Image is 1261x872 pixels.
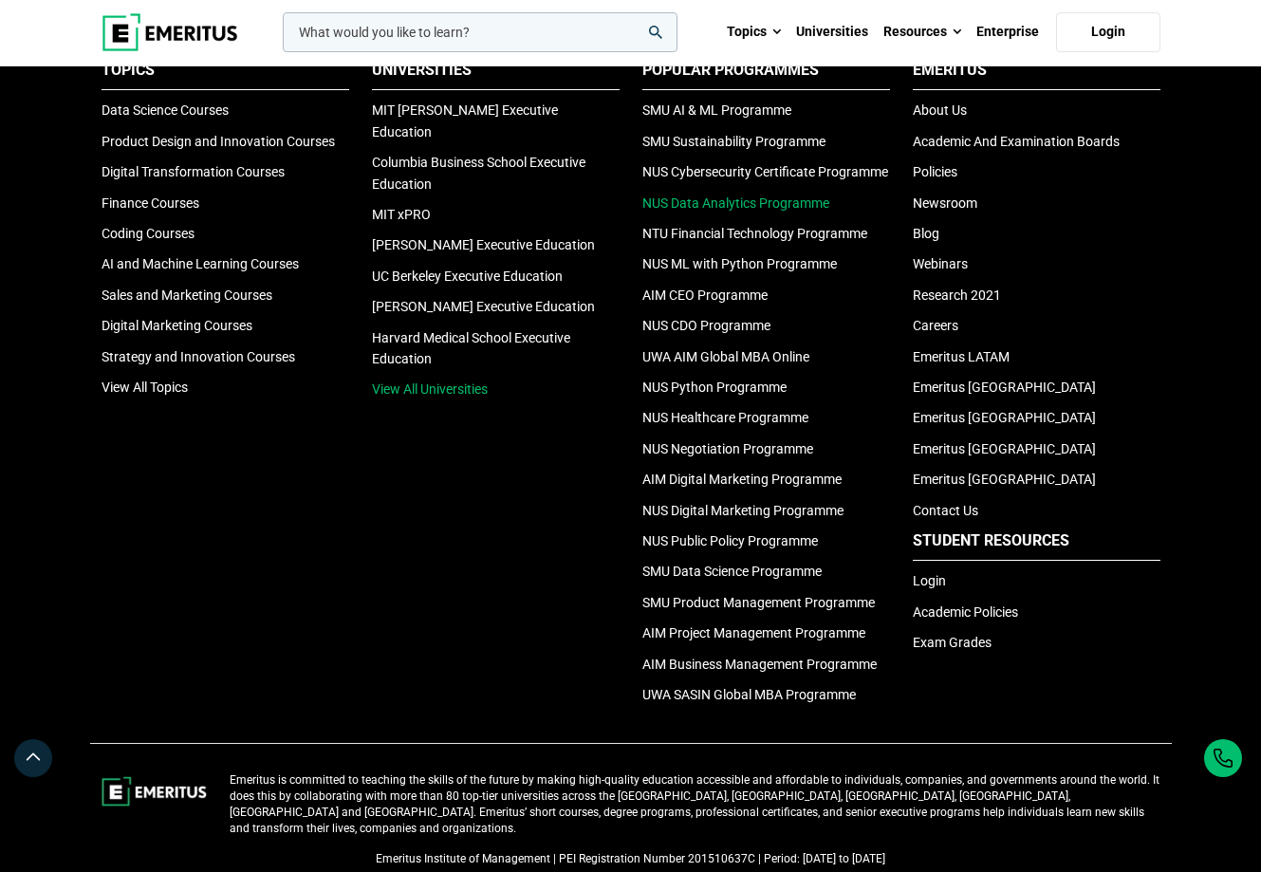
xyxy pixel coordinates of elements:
a: Newsroom [913,195,977,211]
a: Strategy and Innovation Courses [102,349,295,364]
input: woocommerce-product-search-field-0 [283,12,677,52]
a: NTU Financial Technology Programme [642,226,867,241]
a: Login [913,573,946,588]
a: UC Berkeley Executive Education [372,269,563,284]
a: Finance Courses [102,195,199,211]
a: NUS Data Analytics Programme [642,195,829,211]
a: SMU Product Management Programme [642,595,875,610]
a: Emeritus [GEOGRAPHIC_DATA] [913,410,1096,425]
img: footer-logo [102,772,207,810]
a: SMU Sustainability Programme [642,134,825,149]
a: UWA SASIN Global MBA Programme [642,687,856,702]
a: Emeritus LATAM [913,349,1010,364]
a: Research 2021 [913,288,1001,303]
a: Harvard Medical School Executive Education [372,330,570,366]
a: UWA AIM Global MBA Online [642,349,809,364]
a: NUS ML with Python Programme [642,256,837,271]
a: Columbia Business School Executive Education [372,155,585,191]
a: Data Science Courses [102,102,229,118]
a: NUS Cybersecurity Certificate Programme [642,164,888,179]
a: About Us [913,102,967,118]
a: Login [1056,12,1160,52]
a: View All Universities [372,381,488,397]
a: Exam Grades [913,635,992,650]
a: SMU AI & ML Programme [642,102,791,118]
a: View All Topics [102,380,188,395]
a: Digital Marketing Courses [102,318,252,333]
p: Emeritus Institute of Management | PEI Registration Number 201510637C | Period: [DATE] to [DATE] [102,851,1160,867]
a: AIM Business Management Programme [642,657,877,672]
a: NUS Digital Marketing Programme [642,503,844,518]
a: NUS Public Policy Programme [642,533,818,548]
a: Careers [913,318,958,333]
a: Academic Policies [913,604,1018,620]
a: [PERSON_NAME] Executive Education [372,299,595,314]
a: Sales and Marketing Courses [102,288,272,303]
p: Emeritus is committed to teaching the skills of the future by making high-quality education acces... [230,772,1160,836]
a: Emeritus [GEOGRAPHIC_DATA] [913,472,1096,487]
a: Contact Us [913,503,978,518]
a: MIT [PERSON_NAME] Executive Education [372,102,558,139]
a: [PERSON_NAME] Executive Education [372,237,595,252]
a: AI and Machine Learning Courses [102,256,299,271]
a: AIM Project Management Programme [642,625,865,640]
a: Emeritus [GEOGRAPHIC_DATA] [913,441,1096,456]
a: Coding Courses [102,226,195,241]
a: AIM Digital Marketing Programme [642,472,842,487]
a: Academic And Examination Boards [913,134,1120,149]
a: Digital Transformation Courses [102,164,285,179]
a: SMU Data Science Programme [642,564,822,579]
a: NUS Python Programme [642,380,787,395]
a: NUS CDO Programme [642,318,770,333]
a: Emeritus [GEOGRAPHIC_DATA] [913,380,1096,395]
a: Product Design and Innovation Courses [102,134,335,149]
a: Blog [913,226,939,241]
a: Policies [913,164,957,179]
a: AIM CEO Programme [642,288,768,303]
a: NUS Healthcare Programme [642,410,808,425]
a: Webinars [913,256,968,271]
a: MIT xPRO [372,207,431,222]
a: NUS Negotiation Programme [642,441,813,456]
